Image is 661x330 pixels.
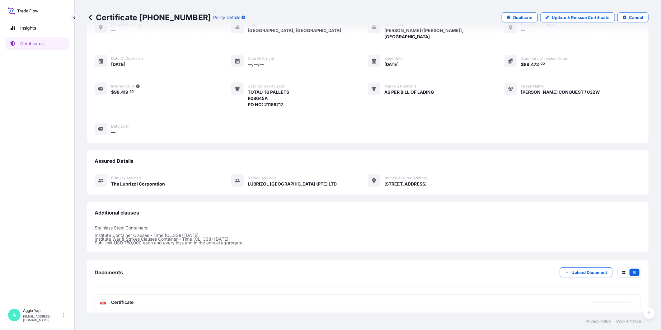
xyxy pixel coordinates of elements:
span: — [111,129,115,135]
span: Insured Value [111,84,135,89]
span: —/—/— [248,61,264,68]
text: PDF [101,302,105,304]
a: Update & Reissue Certificate [540,12,615,22]
span: Primary assured [111,176,141,181]
span: A [12,312,16,318]
span: , [529,62,531,67]
span: LUBRIZOL [GEOGRAPHIC_DATA] (PTE) LTD [248,181,337,187]
span: Documents [95,269,123,276]
span: The Lubrizol Corporation [111,181,165,187]
span: Date of departure [111,56,143,61]
p: Policy Details [213,14,240,21]
span: AS PER BILL OF LADING [384,89,434,95]
span: Named Assured [248,176,276,181]
span: $ [111,90,114,94]
span: 419 [121,90,128,94]
span: 98 [114,90,120,94]
span: , [120,90,121,94]
span: Description of cargo [248,84,285,89]
span: Issue Date [384,56,403,61]
p: Insights [20,25,36,31]
span: Additional clauses [95,210,139,216]
span: Certificate [111,299,134,305]
span: Marks & Numbers [384,84,416,89]
span: Duty Cost [111,124,129,129]
button: Upload Document [560,267,612,277]
span: [DATE] [384,61,399,68]
p: Aggie Yap [23,308,62,313]
span: [STREET_ADDRESS] [384,181,427,187]
span: 472 [531,62,539,67]
p: Certificate [PHONE_NUMBER] [87,12,211,22]
p: Cancel [629,14,643,21]
span: Assured Details [95,158,134,164]
a: Duplicate [502,12,538,22]
span: Named Assured Address [384,176,428,181]
span: TOTAL: 16 PALLETS R08645A PO NO: 21166717 [248,89,289,108]
span: 89 [524,62,529,67]
span: . [539,63,540,65]
a: Privacy Policy [586,319,611,324]
p: Update & Reissue Certificate [552,14,610,21]
span: $ [521,62,524,67]
a: Insights [5,22,69,34]
button: Cancel [617,12,649,22]
a: Cookie Notice [616,319,641,324]
span: 00 [541,63,545,65]
p: Duplicate [513,14,532,21]
span: 20 [130,91,134,93]
span: Commercial Invoice Value [521,56,567,61]
a: Certificates [5,37,69,50]
span: Date of arrival [248,56,274,61]
span: Vessel Name [521,84,544,89]
p: [EMAIL_ADDRESS][DOMAIN_NAME] [23,314,62,322]
p: Certificates [20,40,44,47]
p: Upload Document [571,269,607,276]
span: [DATE] [111,61,125,68]
p: Stainless Steel Containers: Institute Container Clauses - Time (CL.338) [DATE]. Institute War & S... [95,226,641,245]
span: [PERSON_NAME] CONQUEST / 032W [521,89,600,95]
